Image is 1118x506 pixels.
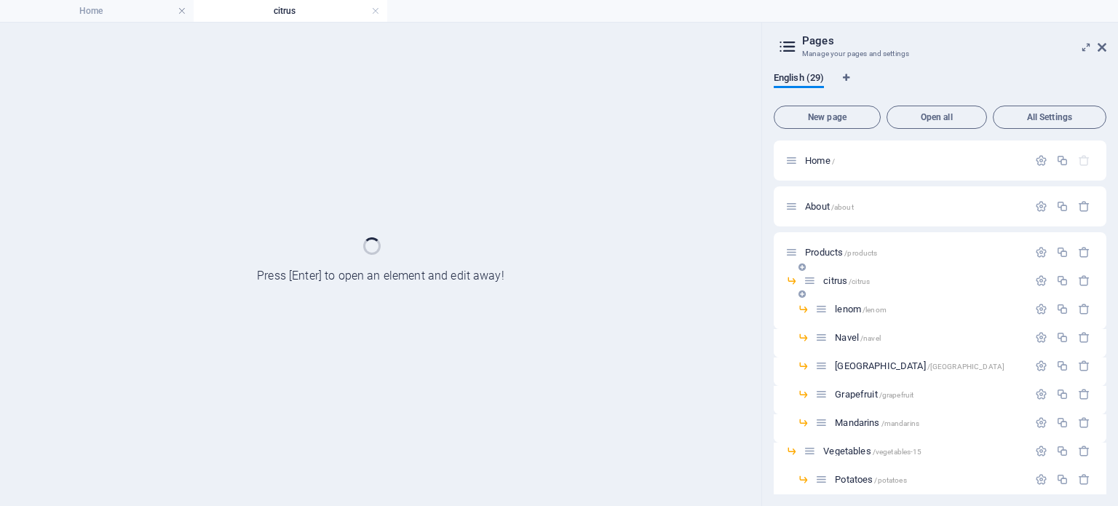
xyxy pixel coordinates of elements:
[819,276,1028,285] div: citrus/citrus
[927,363,1005,371] span: /[GEOGRAPHIC_DATA]
[774,72,1106,100] div: Language Tabs
[863,306,887,314] span: /lenom
[879,391,914,399] span: /grapefruit
[835,304,887,315] span: Click to open page
[1035,360,1047,372] div: Settings
[881,419,919,427] span: /mandarins
[1056,274,1069,287] div: Duplicate
[844,249,877,257] span: /products
[1056,360,1069,372] div: Duplicate
[1056,303,1069,315] div: Duplicate
[830,475,1028,484] div: Potatoes/potatoes
[774,106,881,129] button: New page
[1035,473,1047,486] div: Settings
[993,106,1106,129] button: All Settings
[1078,303,1090,315] div: Remove
[823,446,921,456] span: Click to open page
[1078,360,1090,372] div: Remove
[835,332,881,343] span: Click to open page
[1078,331,1090,344] div: Remove
[1035,331,1047,344] div: Settings
[194,3,387,19] h4: citrus
[860,334,881,342] span: /navel
[832,157,835,165] span: /
[1078,200,1090,213] div: Remove
[830,418,1028,427] div: Mandarins/mandarins
[823,275,870,286] span: citrus
[835,474,906,485] span: Click to open page
[887,106,987,129] button: Open all
[1056,416,1069,429] div: Duplicate
[1056,388,1069,400] div: Duplicate
[1078,388,1090,400] div: Remove
[1056,154,1069,167] div: Duplicate
[1056,473,1069,486] div: Duplicate
[1035,388,1047,400] div: Settings
[774,69,824,90] span: English (29)
[835,417,919,428] span: Click to open page
[893,113,980,122] span: Open all
[1035,303,1047,315] div: Settings
[805,247,877,258] span: Click to open page
[1035,274,1047,287] div: Settings
[1056,246,1069,258] div: Duplicate
[873,448,922,456] span: /vegetables-15
[999,113,1100,122] span: All Settings
[805,201,854,212] span: Click to open page
[801,156,1028,165] div: Home/
[1035,246,1047,258] div: Settings
[830,333,1028,342] div: Navel/navel
[1035,445,1047,457] div: Settings
[801,202,1028,211] div: About/about
[780,113,874,122] span: New page
[830,304,1028,314] div: lenom/lenom
[819,446,1028,456] div: Vegetables/vegetables-15
[1078,246,1090,258] div: Remove
[830,361,1028,371] div: [GEOGRAPHIC_DATA]/[GEOGRAPHIC_DATA]
[831,203,854,211] span: /about
[805,155,835,166] span: Click to open page
[1078,416,1090,429] div: Remove
[1056,331,1069,344] div: Duplicate
[1035,416,1047,429] div: Settings
[835,360,1004,371] span: Click to open page
[1056,445,1069,457] div: Duplicate
[874,476,906,484] span: /potatoes
[1078,445,1090,457] div: Remove
[1078,274,1090,287] div: Remove
[802,47,1077,60] h3: Manage your pages and settings
[1078,154,1090,167] div: The startpage cannot be deleted
[830,390,1028,399] div: Grapefruit/grapefruit
[802,34,1106,47] h2: Pages
[1035,154,1047,167] div: Settings
[849,277,870,285] span: /citrus
[1078,473,1090,486] div: Remove
[801,248,1028,257] div: Products/products
[835,389,913,400] span: Click to open page
[1056,200,1069,213] div: Duplicate
[1035,200,1047,213] div: Settings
